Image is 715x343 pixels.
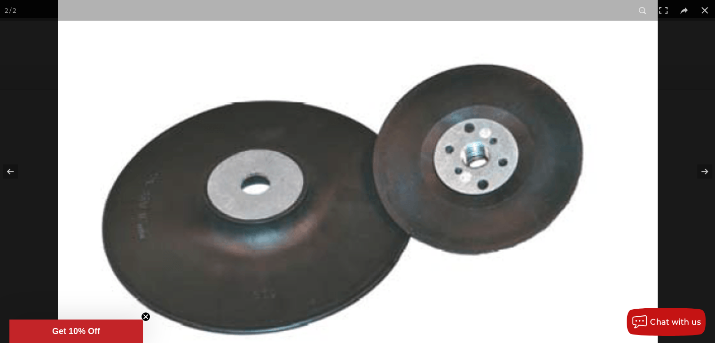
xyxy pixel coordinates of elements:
button: Close teaser [141,312,150,321]
div: Get 10% OffClose teaser [9,320,143,343]
span: Chat with us [650,318,701,327]
button: Chat with us [627,308,706,336]
button: Next (arrow right) [682,148,715,195]
span: Get 10% Off [52,327,100,336]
